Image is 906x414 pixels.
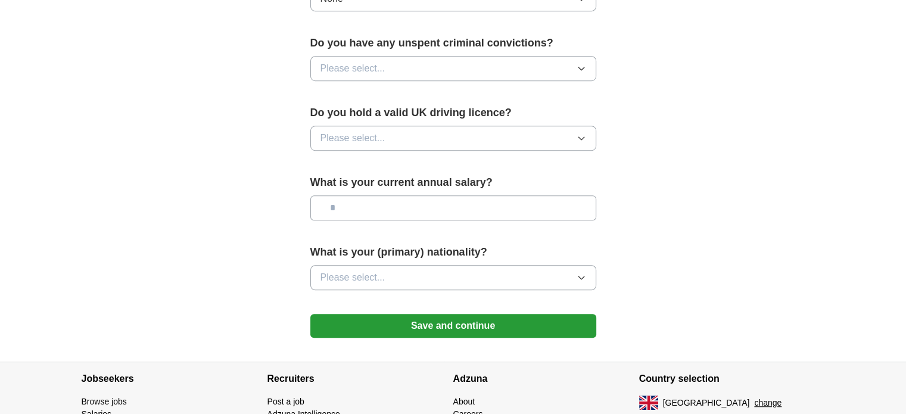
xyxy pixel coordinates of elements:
span: Please select... [320,131,385,145]
button: Please select... [310,126,596,151]
label: What is your (primary) nationality? [310,244,596,260]
span: [GEOGRAPHIC_DATA] [663,397,750,409]
button: Please select... [310,265,596,290]
span: Please select... [320,61,385,76]
label: Do you hold a valid UK driving licence? [310,105,596,121]
span: Please select... [320,270,385,285]
a: Browse jobs [82,397,127,406]
button: Please select... [310,56,596,81]
h4: Country selection [639,362,825,396]
label: What is your current annual salary? [310,175,596,191]
a: About [453,397,475,406]
img: UK flag [639,396,658,410]
button: change [754,397,782,409]
label: Do you have any unspent criminal convictions? [310,35,596,51]
a: Post a job [267,397,304,406]
button: Save and continue [310,314,596,338]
